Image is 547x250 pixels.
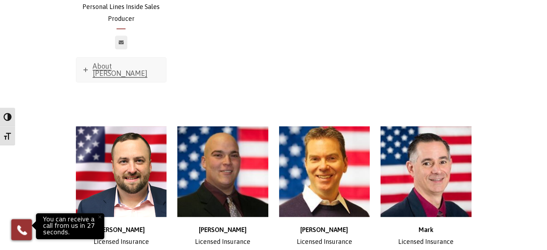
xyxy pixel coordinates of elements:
button: Close [92,209,108,225]
strong: [PERSON_NAME] [199,226,247,233]
p: You can receive a call from us in 27 seconds. [38,215,102,237]
a: About [PERSON_NAME] [76,58,167,82]
img: David_headshot_500x500 [76,126,167,217]
span: About [PERSON_NAME] [93,62,147,77]
img: Phone icon [16,223,28,236]
strong: [PERSON_NAME] [97,226,145,233]
strong: [PERSON_NAME] [300,226,348,233]
strong: Mark [419,226,433,233]
img: Joe-Mooney-1 [279,126,370,217]
img: shawn [177,126,268,217]
img: mark [380,126,471,217]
